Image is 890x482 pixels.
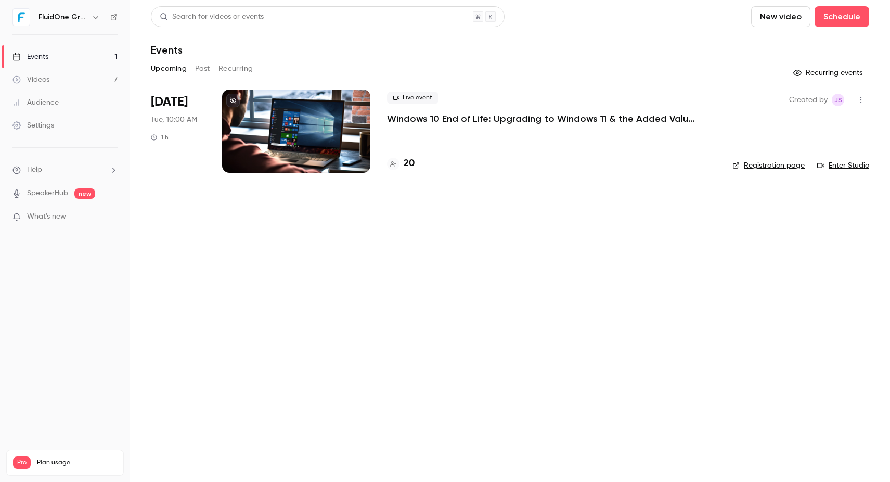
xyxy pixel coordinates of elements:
[151,44,183,56] h1: Events
[160,11,264,22] div: Search for videos or events
[404,157,415,171] h4: 20
[751,6,810,27] button: New video
[151,94,188,110] span: [DATE]
[74,188,95,199] span: new
[815,6,869,27] button: Schedule
[387,157,415,171] a: 20
[832,94,844,106] span: Josh Slinger
[12,52,48,62] div: Events
[12,74,49,85] div: Videos
[12,97,59,108] div: Audience
[732,160,805,171] a: Registration page
[151,133,169,142] div: 1 h
[151,90,205,173] div: Sep 9 Tue, 10:00 AM (Europe/London)
[817,160,869,171] a: Enter Studio
[151,60,187,77] button: Upcoming
[151,115,197,125] span: Tue, 10:00 AM
[834,94,842,106] span: JS
[12,164,118,175] li: help-dropdown-opener
[195,60,210,77] button: Past
[789,65,869,81] button: Recurring events
[105,212,118,222] iframe: Noticeable Trigger
[13,9,30,26] img: FluidOne Group
[387,92,438,104] span: Live event
[27,211,66,222] span: What's new
[27,188,68,199] a: SpeakerHub
[387,112,699,125] a: Windows 10 End of Life: Upgrading to Windows 11 & the Added Value of Business Premium
[12,120,54,131] div: Settings
[789,94,828,106] span: Created by
[38,12,87,22] h6: FluidOne Group
[37,459,117,467] span: Plan usage
[27,164,42,175] span: Help
[13,456,31,469] span: Pro
[218,60,253,77] button: Recurring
